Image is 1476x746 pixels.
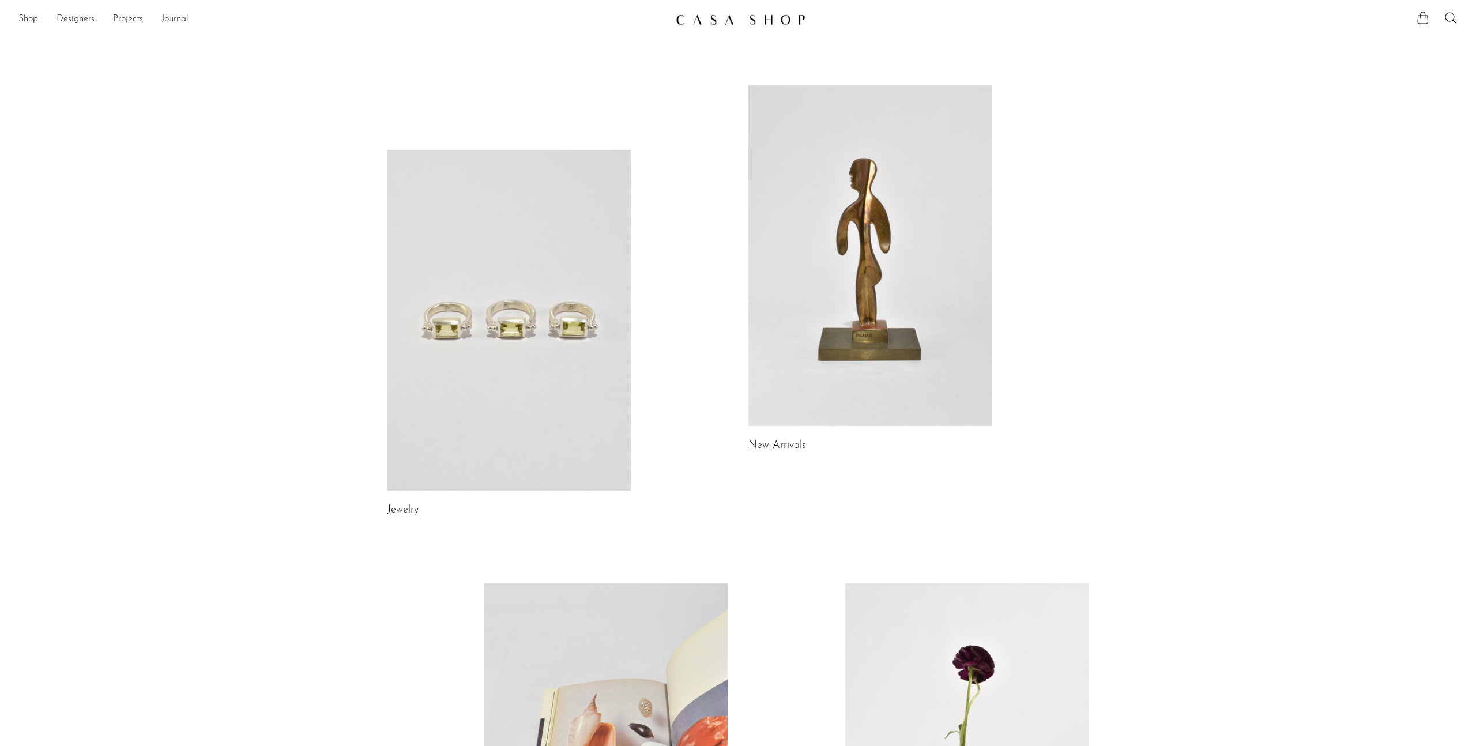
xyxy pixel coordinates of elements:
[57,12,95,27] a: Designers
[18,10,667,29] nav: Desktop navigation
[748,440,806,451] a: New Arrivals
[387,505,419,515] a: Jewelry
[161,12,189,27] a: Journal
[18,12,38,27] a: Shop
[113,12,143,27] a: Projects
[18,10,667,29] ul: NEW HEADER MENU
